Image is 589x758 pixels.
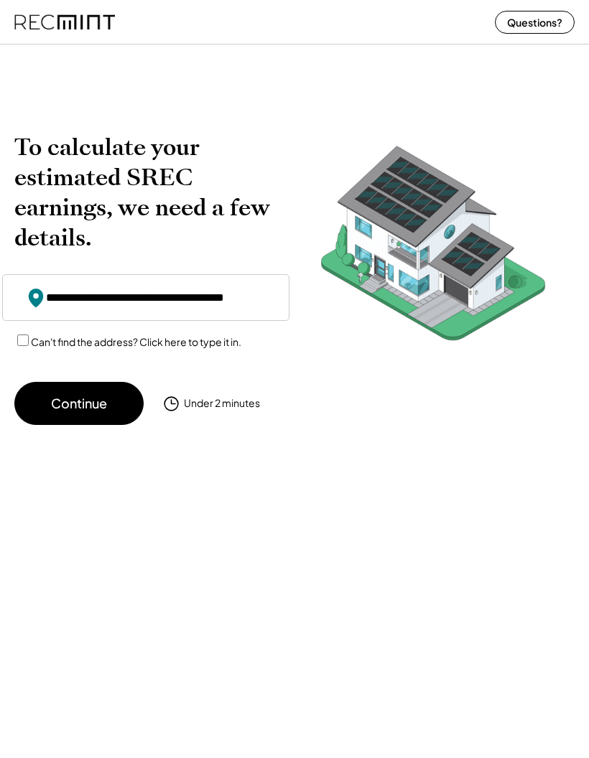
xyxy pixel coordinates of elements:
button: Questions? [495,11,575,34]
label: Can't find the address? Click here to type it in. [31,335,241,348]
button: Continue [14,382,144,425]
img: recmint-logotype%403x%20%281%29.jpeg [14,3,115,41]
h2: To calculate your estimated SREC earnings, we need a few details. [14,132,277,253]
div: Under 2 minutes [184,396,260,411]
img: RecMintArtboard%207.png [293,132,573,362]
